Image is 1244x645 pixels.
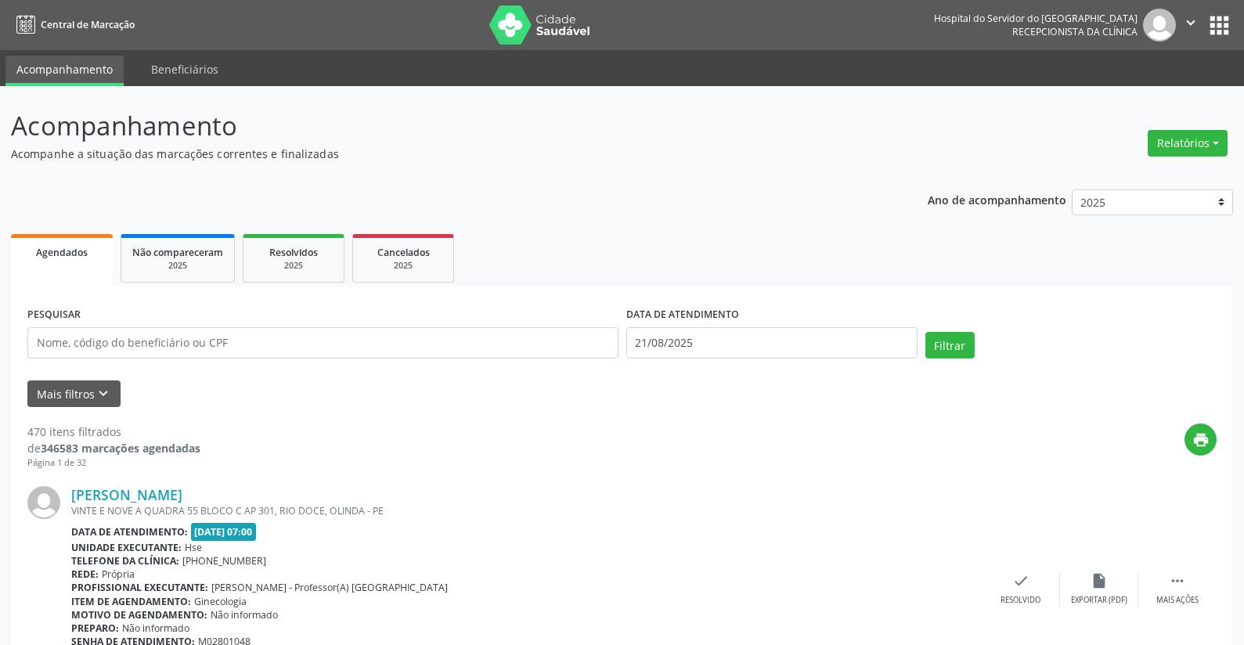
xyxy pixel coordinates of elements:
a: [PERSON_NAME] [71,486,182,503]
button: Mais filtroskeyboard_arrow_down [27,380,121,408]
label: PESQUISAR [27,303,81,327]
span: Própria [102,568,135,581]
b: Data de atendimento: [71,525,188,539]
a: Beneficiários [140,56,229,83]
button:  [1176,9,1206,41]
b: Telefone da clínica: [71,554,179,568]
span: Hse [185,541,202,554]
a: Central de Marcação [11,12,135,38]
div: Exportar (PDF) [1071,595,1127,606]
i: insert_drive_file [1091,572,1108,589]
i: print [1192,431,1210,449]
span: Agendados [36,246,88,259]
span: Não compareceram [132,246,223,259]
img: img [27,486,60,519]
label: DATA DE ATENDIMENTO [626,303,739,327]
p: Ano de acompanhamento [928,189,1066,209]
input: Nome, código do beneficiário ou CPF [27,327,618,359]
strong: 346583 marcações agendadas [41,441,200,456]
button: Filtrar [925,332,975,359]
img: img [1143,9,1176,41]
b: Unidade executante: [71,541,182,554]
span: Resolvidos [269,246,318,259]
div: 2025 [132,260,223,272]
b: Profissional executante: [71,581,208,594]
span: Ginecologia [194,595,247,608]
button: apps [1206,12,1233,39]
span: Não informado [122,622,189,635]
b: Rede: [71,568,99,581]
b: Motivo de agendamento: [71,608,207,622]
div: 2025 [364,260,442,272]
div: 2025 [254,260,333,272]
i: check [1012,572,1029,589]
span: Recepcionista da clínica [1012,25,1138,38]
b: Preparo: [71,622,119,635]
div: Página 1 de 32 [27,456,200,470]
span: Não informado [211,608,278,622]
div: 470 itens filtrados [27,423,200,440]
span: [DATE] 07:00 [191,523,257,541]
i:  [1169,572,1186,589]
a: Acompanhamento [5,56,124,86]
span: Cancelados [377,246,430,259]
div: Mais ações [1156,595,1199,606]
span: Central de Marcação [41,18,135,31]
b: Item de agendamento: [71,595,191,608]
button: print [1185,423,1217,456]
span: [PHONE_NUMBER] [182,554,266,568]
i: keyboard_arrow_down [95,385,112,402]
button: Relatórios [1148,130,1228,157]
input: Selecione um intervalo [626,327,918,359]
div: VINTE E NOVE A QUADRA 55 BLOCO C AP 301, RIO DOCE, OLINDA - PE [71,504,982,517]
div: de [27,440,200,456]
div: Resolvido [1001,595,1040,606]
div: Hospital do Servidor do [GEOGRAPHIC_DATA] [934,12,1138,25]
i:  [1182,14,1199,31]
p: Acompanhe a situação das marcações correntes e finalizadas [11,146,867,162]
p: Acompanhamento [11,106,867,146]
span: [PERSON_NAME] - Professor(A) [GEOGRAPHIC_DATA] [211,581,448,594]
